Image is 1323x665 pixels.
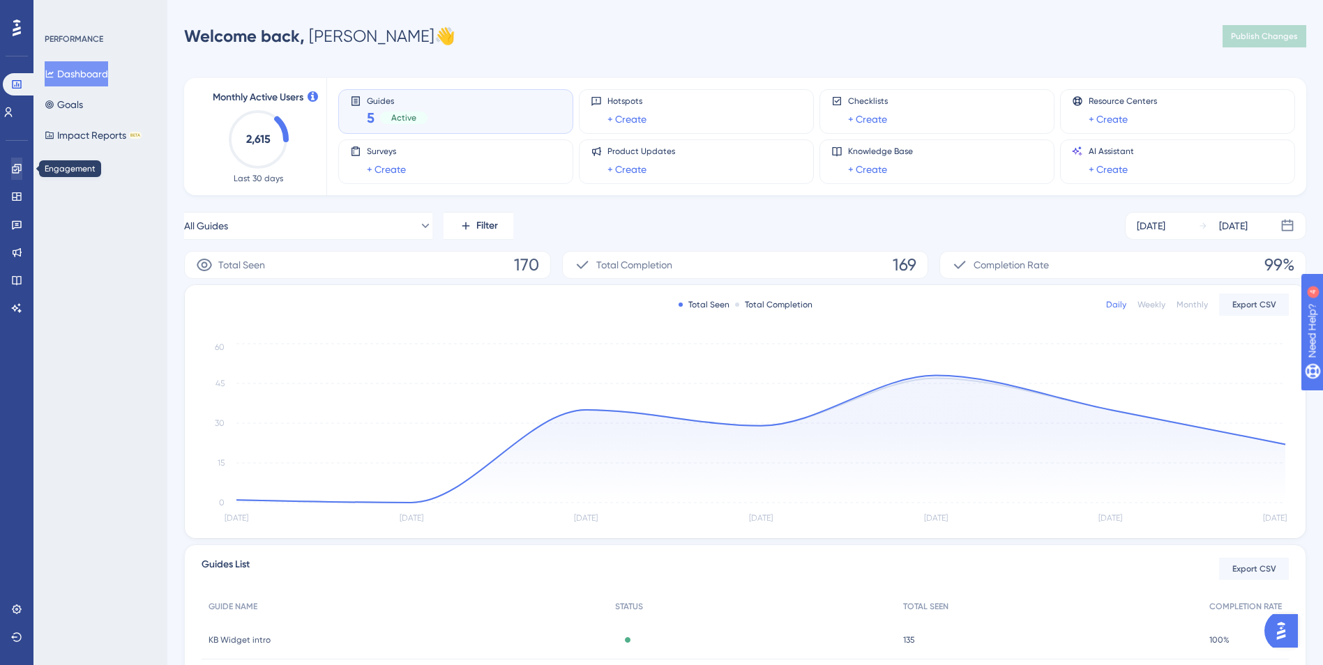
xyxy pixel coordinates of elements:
span: 99% [1264,254,1294,276]
span: 135 [903,634,915,645]
span: Need Help? [33,3,87,20]
text: 2,615 [246,132,271,146]
span: Knowledge Base [848,146,913,157]
span: Guides [367,95,428,105]
div: 4 [97,7,101,18]
iframe: UserGuiding AI Assistant Launcher [1264,610,1306,652]
tspan: [DATE] [749,513,773,523]
div: BETA [129,132,142,139]
tspan: [DATE] [400,513,423,523]
span: 169 [893,254,916,276]
span: Product Updates [607,146,675,157]
span: Total Seen [218,257,265,273]
span: Resource Centers [1089,95,1157,107]
tspan: [DATE] [1098,513,1122,523]
tspan: 30 [215,418,225,428]
button: Publish Changes [1223,25,1306,47]
tspan: [DATE] [225,513,248,523]
span: Completion Rate [974,257,1049,273]
div: Daily [1106,299,1126,310]
span: COMPLETION RATE [1209,601,1282,612]
div: Total Seen [679,299,729,310]
span: Welcome back, [184,26,305,46]
div: PERFORMANCE [45,33,103,45]
span: Export CSV [1232,563,1276,574]
tspan: [DATE] [1263,513,1287,523]
div: [DATE] [1219,217,1248,234]
button: Dashboard [45,61,108,86]
span: 5 [367,108,375,128]
button: Export CSV [1219,293,1289,316]
span: Monthly Active Users [213,89,303,106]
span: AI Assistant [1089,146,1134,157]
span: Hotspots [607,95,647,107]
span: Last 30 days [234,173,283,184]
span: Filter [476,217,498,234]
tspan: 45 [216,379,225,388]
span: Checklists [848,95,888,107]
a: + Create [607,111,647,128]
span: Guides List [202,556,250,581]
span: Surveys [367,146,406,157]
tspan: 15 [218,458,225,468]
span: Export CSV [1232,299,1276,310]
button: Filter [444,212,513,240]
span: Publish Changes [1231,31,1298,42]
span: All Guides [184,217,228,234]
span: GUIDE NAME [209,601,257,612]
span: Active [391,112,416,123]
span: 100% [1209,634,1230,645]
span: Total Completion [596,257,672,273]
span: STATUS [615,601,643,612]
button: Impact ReportsBETA [45,123,142,148]
div: Monthly [1177,299,1208,310]
div: [PERSON_NAME] 👋 [184,25,455,47]
button: Goals [45,92,83,117]
div: Weekly [1137,299,1165,310]
button: All Guides [184,212,432,240]
a: + Create [848,161,887,178]
a: + Create [607,161,647,178]
button: Export CSV [1219,558,1289,580]
span: KB Widget intro [209,634,271,645]
div: [DATE] [1137,217,1165,234]
span: TOTAL SEEN [903,601,948,612]
tspan: 0 [219,498,225,507]
tspan: [DATE] [574,513,598,523]
a: + Create [1089,161,1128,178]
div: Total Completion [735,299,812,310]
tspan: [DATE] [924,513,948,523]
a: + Create [367,161,406,178]
tspan: 60 [215,342,225,352]
a: + Create [848,111,887,128]
span: 170 [514,254,539,276]
a: + Create [1089,111,1128,128]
